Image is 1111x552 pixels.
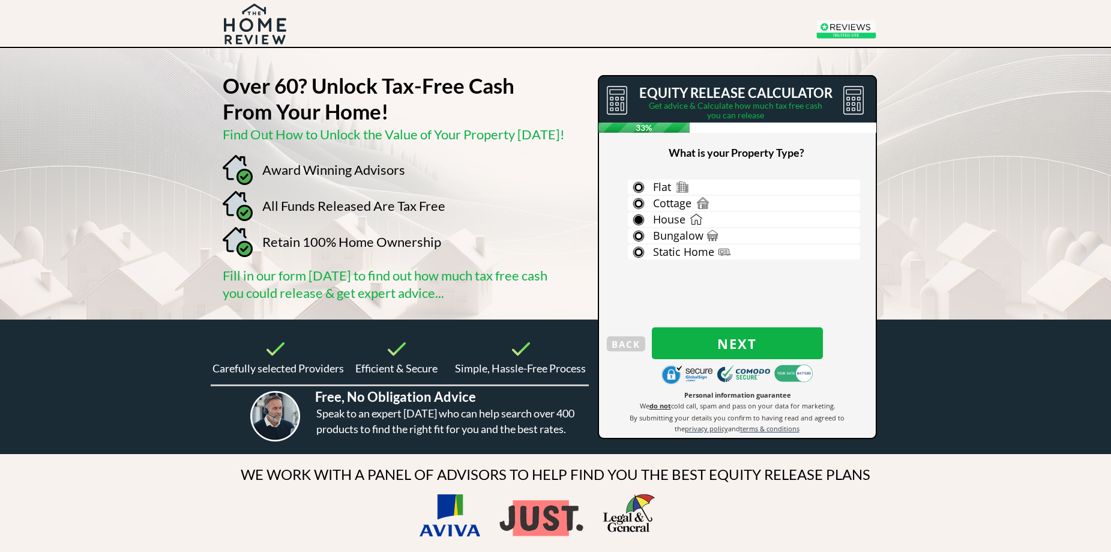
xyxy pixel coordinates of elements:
[640,401,836,410] span: We cold call, spam and pass on your data for marketing.
[223,73,514,124] strong: Over 60? Unlock Tax-Free Cash From Your Home!
[455,362,586,375] span: Simple, Hassle-Free Process
[262,162,405,178] span: Award Winning Advisors
[653,180,671,194] span: Flat
[653,244,714,259] span: Static Home
[653,212,685,226] span: House
[223,267,547,301] span: Fill in our form [DATE] to find out how much tax free cash you could release & get expert advice...
[685,424,728,433] span: privacy policy
[607,336,645,352] span: BACK
[728,424,740,433] span: and
[740,423,799,433] a: terms & conditions
[740,424,799,433] span: terms & conditions
[262,234,441,250] span: Retain 100% Home Ownership
[669,146,804,159] span: What is your Property Type?
[316,407,574,435] span: Speak to an expert [DATE] who can help search over 400 products to find the right fit for you and...
[607,336,645,351] button: BACK
[639,85,832,101] span: EQUITY RELEASE CALCULATOR
[653,196,691,210] span: Cottage
[630,413,845,433] span: By submitting your details you confirm to having read and agreed to the
[241,466,870,483] span: WE WORK WITH A PANEL OF ADVISORS TO HELP FIND YOU THE BEST EQUITY RELEASE PLANS
[649,100,822,120] span: Get advice & Calculate how much tax free cash you can release
[653,228,703,243] span: Bungalow
[262,198,445,214] span: All Funds Released Are Tax Free
[652,327,823,359] button: Next
[685,423,728,433] a: privacy policy
[684,390,791,399] span: Personal information guarantee
[315,389,476,405] span: Free, No Obligation Advice
[652,336,823,351] span: Next
[223,126,565,142] span: Find Out How to Unlock the Value of Your Property [DATE]!
[649,401,671,410] strong: do not
[212,362,344,375] span: Carefully selected Providers
[598,123,690,133] span: 33%
[355,362,438,375] span: Efficient & Secure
